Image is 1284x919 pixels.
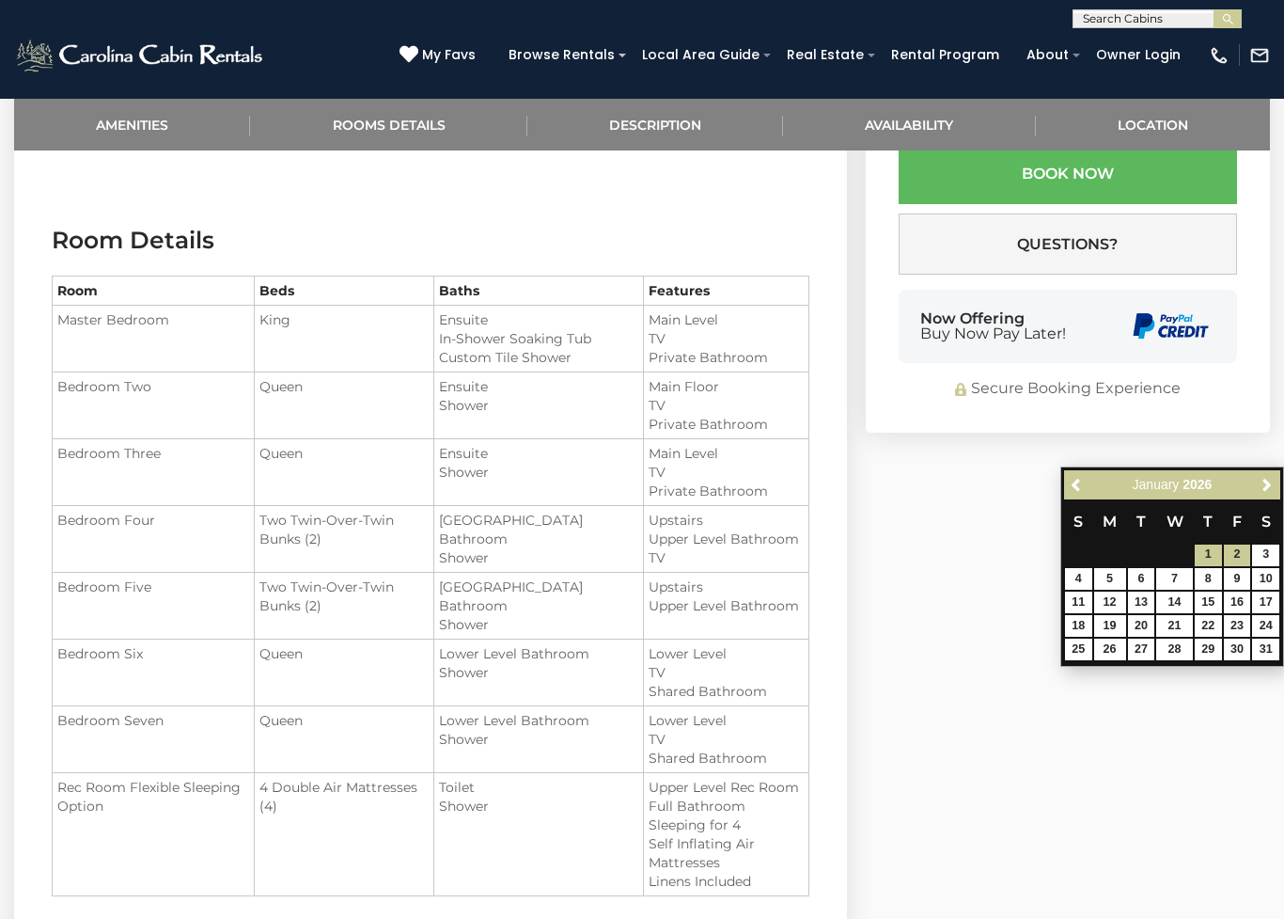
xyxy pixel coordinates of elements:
a: 28 [1156,639,1192,660]
li: Ensuite [439,310,637,329]
a: 6 [1128,568,1155,590]
li: Lower Level [649,644,804,663]
li: Lower Level Bathroom [439,711,637,730]
li: Shower [439,730,637,749]
li: Lower Level [649,711,804,730]
span: 4 Double Air Mattresses (4) [259,779,417,815]
a: 1 [1195,545,1222,566]
li: TV [649,663,804,682]
td: $1,166 [1093,614,1127,638]
td: $2,075 [1251,591,1280,614]
td: $1,462 [1064,567,1093,591]
li: Shower [439,396,637,415]
span: Sunday [1073,513,1083,531]
li: TV [649,730,804,749]
td: $762 [1155,591,1193,614]
a: Browse Rentals [499,40,624,70]
li: Lower Level Bathroom [439,644,637,663]
td: Bedroom Seven [53,706,255,773]
td: $1,578 [1223,614,1252,638]
li: TV [649,548,804,567]
td: Bedroom Five [53,573,255,640]
img: mail-regular-white.png [1249,45,1270,66]
span: January [1133,477,1180,492]
li: Full Bathroom [649,797,804,816]
a: 9 [1224,568,1251,590]
span: Previous [1070,477,1085,492]
li: TV [649,463,804,482]
a: 25 [1065,639,1092,660]
td: $815 [1093,591,1127,614]
td: $837 [1194,567,1223,591]
li: Shared Bathroom [649,749,804,768]
td: $601 [1127,567,1156,591]
a: 19 [1094,615,1126,637]
a: 30 [1224,639,1251,660]
td: Rec Room Flexible Sleeping Option [53,773,255,896]
td: Bedroom Four [53,506,255,573]
td: $768 [1127,614,1156,638]
a: Previous [1066,473,1089,497]
a: 4 [1065,568,1092,590]
th: Baths [434,277,643,306]
span: 2026 [1182,477,1212,492]
span: Two Twin-Over-Twin Bunks (2) [259,578,394,614]
li: Linens Included [649,872,804,891]
a: 26 [1094,639,1126,660]
td: $1,125 [1194,638,1223,661]
li: TV [649,396,804,415]
td: $693 [1127,591,1156,614]
a: Description [527,99,783,151]
span: My Favs [422,45,476,65]
li: Self Inflating Air Mattresses [649,834,804,872]
th: Room [53,277,255,306]
a: 29 [1195,639,1222,660]
a: Rooms Details [250,99,526,151]
a: 8 [1195,568,1222,590]
a: Owner Login [1087,40,1190,70]
span: Monday [1103,513,1117,531]
li: [GEOGRAPHIC_DATA] Bathroom [439,578,637,615]
a: 13 [1128,592,1155,613]
a: 14 [1156,592,1192,613]
a: Local Area Guide [633,40,769,70]
td: $863 [1155,638,1193,661]
a: 15 [1195,592,1222,613]
td: $1,589 [1223,638,1252,661]
a: 16 [1224,592,1251,613]
img: phone-regular-white.png [1209,45,1229,66]
td: Bedroom Three [53,439,255,506]
div: Secure Booking Experience [899,378,1237,400]
th: Features [643,277,808,306]
li: Upstairs [649,578,804,596]
span: Next [1260,477,1275,492]
td: $642 [1155,567,1193,591]
li: Main Level [649,444,804,463]
a: Amenities [14,99,250,151]
div: Now Offering [920,311,1066,341]
li: Ensuite [439,444,637,463]
a: 10 [1252,568,1279,590]
li: Upper Level Bathroom [649,530,804,548]
td: Bedroom Two [53,372,255,439]
span: Friday [1232,513,1242,531]
a: Location [1036,99,1270,151]
li: Custom Tile Shower [439,348,637,367]
span: Tuesday [1136,513,1146,531]
span: King [259,311,290,328]
li: Private Bathroom [649,482,804,500]
button: Questions? [899,214,1237,275]
li: Shower [439,797,637,816]
a: 3 [1252,545,1279,566]
li: Shower [439,663,637,682]
a: 7 [1156,568,1192,590]
td: $1,875 [1064,614,1093,638]
a: 22 [1195,615,1222,637]
td: $1,074 [1194,591,1223,614]
a: 27 [1128,639,1155,660]
li: Private Bathroom [649,348,804,367]
li: Ensuite [439,377,637,396]
td: Bedroom Six [53,640,255,706]
td: $755 [1093,567,1127,591]
a: About [1017,40,1078,70]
